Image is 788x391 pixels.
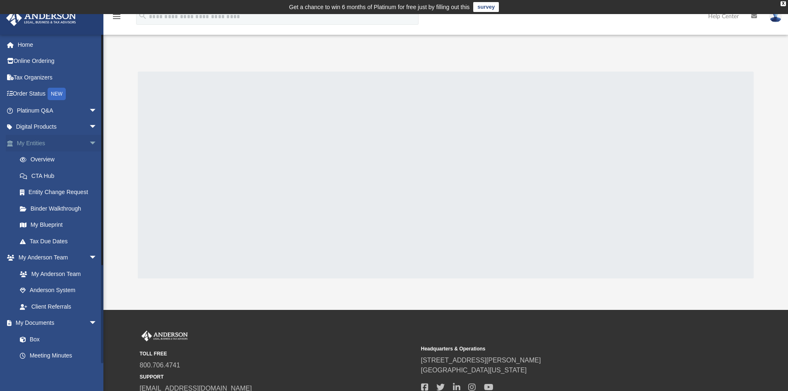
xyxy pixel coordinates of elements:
[12,331,101,348] a: Box
[12,282,105,299] a: Anderson System
[6,69,110,86] a: Tax Organizers
[769,10,782,22] img: User Pic
[112,16,122,22] a: menu
[6,102,110,119] a: Platinum Q&Aarrow_drop_down
[140,331,189,341] img: Anderson Advisors Platinum Portal
[421,345,697,353] small: Headquarters & Operations
[89,315,105,332] span: arrow_drop_down
[4,10,79,26] img: Anderson Advisors Platinum Portal
[140,373,415,381] small: SUPPORT
[12,298,105,315] a: Client Referrals
[12,151,110,168] a: Overview
[138,11,147,20] i: search
[12,200,110,217] a: Binder Walkthrough
[6,249,105,266] a: My Anderson Teamarrow_drop_down
[6,119,110,135] a: Digital Productsarrow_drop_down
[140,362,180,369] a: 800.706.4741
[89,249,105,266] span: arrow_drop_down
[112,12,122,22] i: menu
[140,350,415,357] small: TOLL FREE
[12,217,105,233] a: My Blueprint
[421,367,527,374] a: [GEOGRAPHIC_DATA][US_STATE]
[12,348,105,364] a: Meeting Minutes
[289,2,470,12] div: Get a chance to win 6 months of Platinum for free just by filling out this
[421,357,541,364] a: [STREET_ADDRESS][PERSON_NAME]
[6,53,110,70] a: Online Ordering
[12,266,101,282] a: My Anderson Team
[48,88,66,100] div: NEW
[89,102,105,119] span: arrow_drop_down
[6,135,110,151] a: My Entitiesarrow_drop_down
[6,36,110,53] a: Home
[6,86,110,103] a: Order StatusNEW
[12,233,110,249] a: Tax Due Dates
[89,135,105,152] span: arrow_drop_down
[89,119,105,136] span: arrow_drop_down
[12,168,110,184] a: CTA Hub
[6,315,105,331] a: My Documentsarrow_drop_down
[781,1,786,6] div: close
[12,184,110,201] a: Entity Change Request
[473,2,499,12] a: survey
